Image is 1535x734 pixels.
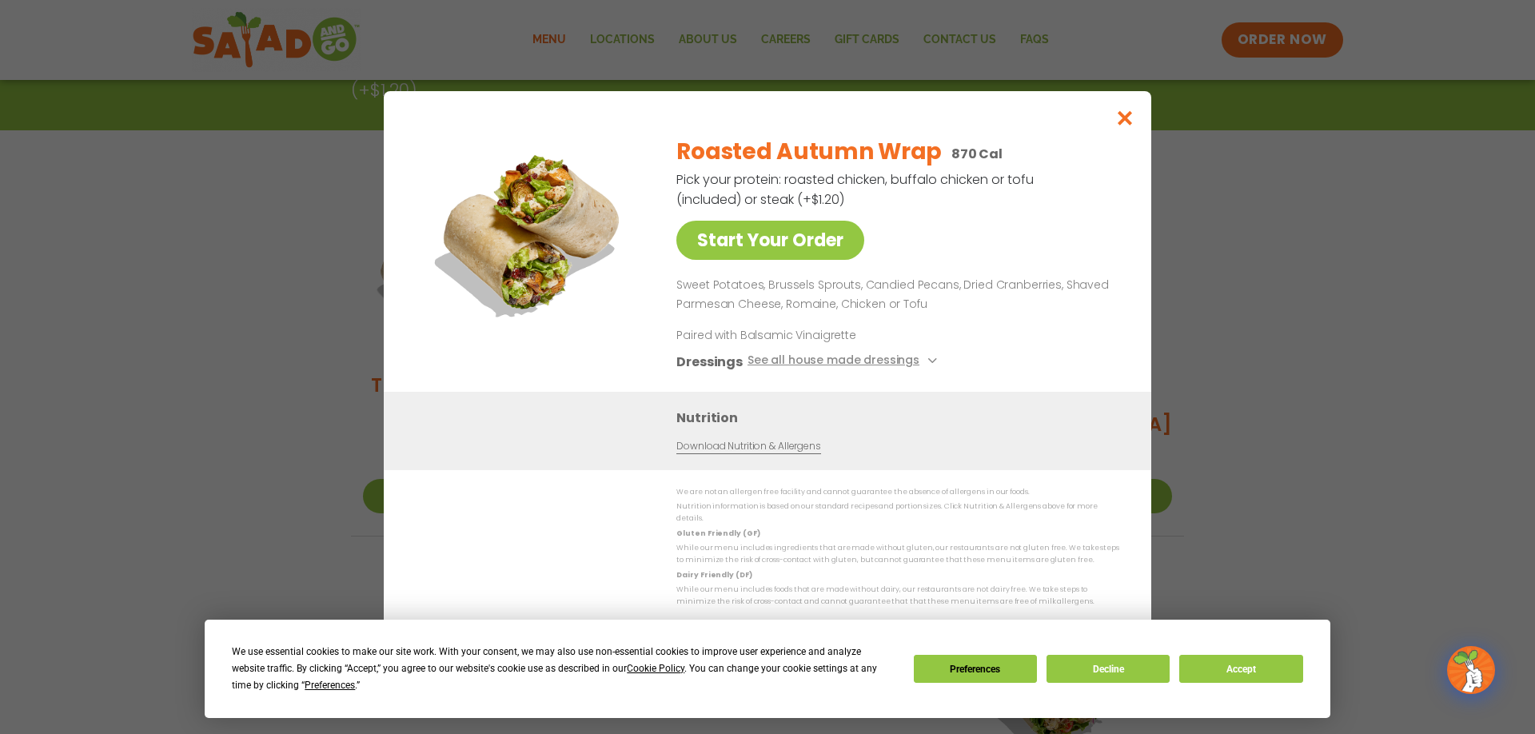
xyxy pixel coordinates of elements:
[676,170,1036,209] p: Pick your protein: roasted chicken, buffalo chicken or tofu (included) or steak (+$1.20)
[676,542,1119,567] p: While our menu includes ingredients that are made without gluten, our restaurants are not gluten ...
[676,501,1119,525] p: Nutrition information is based on our standard recipes and portion sizes. Click Nutrition & Aller...
[676,276,1113,314] p: Sweet Potatoes, Brussels Sprouts, Candied Pecans, Dried Cranberries, Shaved Parmesan Cheese, Roma...
[1099,91,1151,145] button: Close modal
[676,584,1119,608] p: While our menu includes foods that are made without dairy, our restaurants are not dairy free. We...
[420,123,644,347] img: Featured product photo for Roasted Autumn Wrap
[676,221,864,260] a: Start Your Order
[676,529,760,538] strong: Gluten Friendly (GF)
[305,680,355,691] span: Preferences
[676,352,743,372] h3: Dressings
[676,486,1119,498] p: We are not an allergen free facility and cannot guarantee the absence of allergens in our foods.
[748,352,942,372] button: See all house made dressings
[627,663,684,674] span: Cookie Policy
[676,439,820,454] a: Download Nutrition & Allergens
[676,408,1127,428] h3: Nutrition
[676,570,752,580] strong: Dairy Friendly (DF)
[1047,655,1170,683] button: Decline
[205,620,1330,718] div: Cookie Consent Prompt
[1179,655,1302,683] button: Accept
[914,655,1037,683] button: Preferences
[232,644,894,694] div: We use essential cookies to make our site work. With your consent, we may also use non-essential ...
[676,327,972,344] p: Paired with Balsamic Vinaigrette
[676,135,942,169] h2: Roasted Autumn Wrap
[1449,648,1493,692] img: wpChatIcon
[951,144,1003,164] p: 870 Cal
